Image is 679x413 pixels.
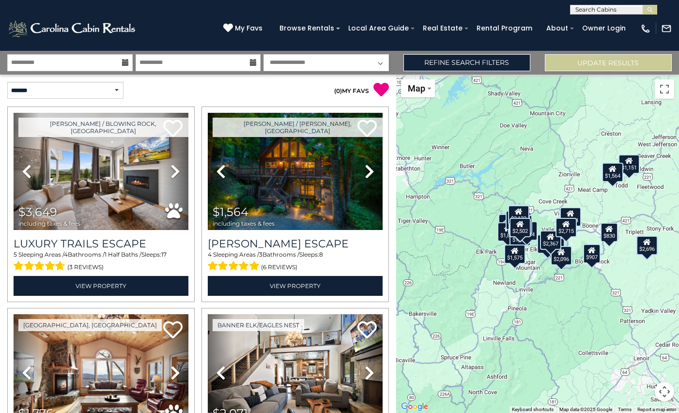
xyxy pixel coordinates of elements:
a: (0)MY FAVS [334,87,369,94]
button: Change map style [401,79,435,97]
span: Map data ©2025 Google [559,407,612,412]
a: [PERSON_NAME] Escape [208,237,383,250]
span: My Favs [235,23,262,33]
img: mail-regular-white.png [661,23,672,34]
a: Refine Search Filters [403,54,530,71]
a: [GEOGRAPHIC_DATA], [GEOGRAPHIC_DATA] [18,319,162,331]
div: $830 [601,223,618,242]
div: Sleeping Areas / Bathrooms / Sleeps: [208,250,383,274]
div: $1,510 [537,234,558,253]
div: $2,473 [506,211,527,230]
a: Owner Login [577,21,631,36]
a: Browse Rentals [275,21,339,36]
a: Real Estate [418,21,467,36]
div: $1,564 [602,163,623,182]
a: About [541,21,573,36]
div: $2,502 [509,218,531,237]
a: [PERSON_NAME] / Blowing Rock, [GEOGRAPHIC_DATA] [18,118,188,137]
div: $2,096 [551,245,572,265]
h3: Todd Escape [208,237,383,250]
span: 0 [336,87,340,94]
span: including taxes & fees [213,220,275,227]
div: $2,122 [508,205,529,225]
span: including taxes & fees [18,220,80,227]
button: Keyboard shortcuts [512,406,554,413]
div: $2,696 [636,235,658,255]
a: [PERSON_NAME] / [PERSON_NAME], [GEOGRAPHIC_DATA] [213,118,383,137]
div: $1,151 [618,154,640,174]
a: Banner Elk/Eagles Nest [213,319,304,331]
a: Luxury Trails Escape [14,237,188,250]
span: 4 [208,251,212,258]
a: Open this area in Google Maps (opens a new window) [399,400,431,413]
div: $2,367 [540,230,561,249]
a: Add to favorites [357,320,377,341]
span: $1,564 [213,205,248,219]
img: Google [399,400,431,413]
div: Sleeping Areas / Bathrooms / Sleeps: [14,250,188,274]
span: Map [408,83,425,93]
a: Local Area Guide [343,21,414,36]
a: View Property [208,276,383,296]
div: $907 [583,244,601,263]
div: $837 [509,204,526,223]
a: View Property [14,276,188,296]
span: $3,649 [18,205,57,219]
div: $2,715 [556,218,577,237]
a: Rental Program [472,21,537,36]
span: 5 [14,251,17,258]
img: White-1-2.png [7,19,138,38]
a: My Favs [223,23,265,34]
span: 17 [161,251,167,258]
img: thumbnail_168627805.jpeg [208,113,383,230]
span: (3 reviews) [67,261,104,274]
span: 8 [319,251,323,258]
button: Toggle fullscreen view [655,79,674,99]
span: (6 reviews) [261,261,297,274]
a: Add to favorites [163,320,183,341]
button: Update Results [545,54,672,71]
div: $1,099 [511,214,532,234]
div: $2,164 [560,207,581,227]
a: Report a map error [637,407,676,412]
div: $1,575 [504,244,525,263]
a: Terms (opens in new tab) [618,407,632,412]
span: 4 [64,251,68,258]
img: phone-regular-white.png [640,23,651,34]
span: ( ) [334,87,342,94]
div: $1,881 [497,222,519,242]
div: $1,284 [516,221,538,241]
span: 1 Half Baths / [105,251,141,258]
img: thumbnail_168695581.jpeg [14,113,188,230]
button: Map camera controls [655,382,674,401]
span: 3 [259,251,262,258]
